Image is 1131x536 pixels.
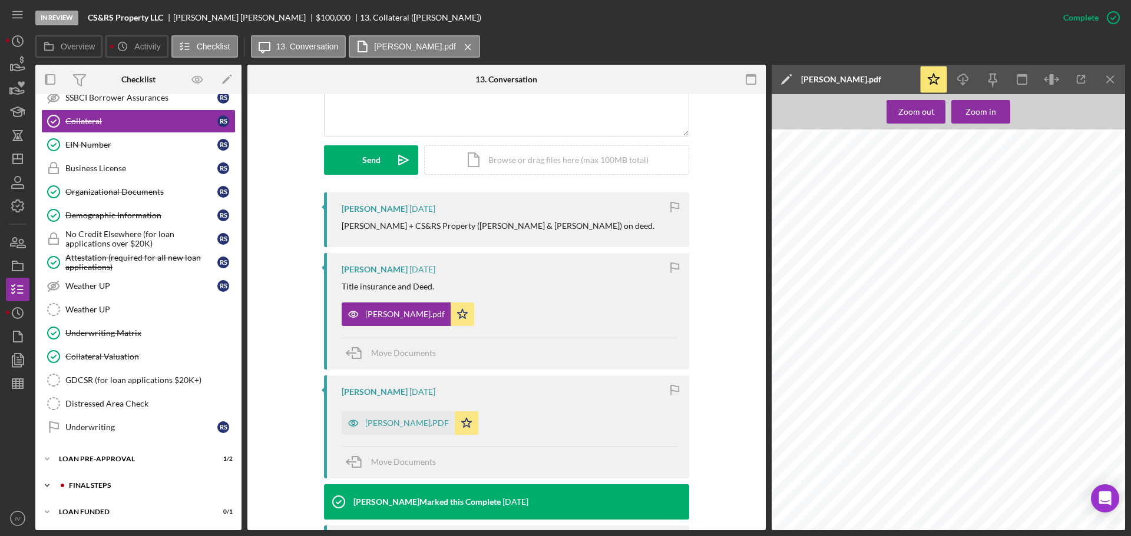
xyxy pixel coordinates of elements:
[324,145,418,175] button: Send
[502,497,528,507] time: 2025-06-23 15:51
[409,387,435,397] time: 2025-07-02 18:37
[475,75,537,84] div: 13. Conversation
[65,164,217,173] div: Business License
[65,140,217,149] div: EIN Number
[65,229,217,248] div: No Credit Elsewhere (for loan applications over $20K)
[349,35,480,58] button: [PERSON_NAME].pdf
[1091,484,1119,512] div: Open Intercom Messenger
[65,116,217,126] div: Collateral
[41,415,236,439] a: UnderwritingRS
[69,482,227,489] div: FINAL STEPS
[41,180,236,204] a: Organizational DocumentsRS
[171,35,238,58] button: Checklist
[65,399,235,408] div: Distressed Area Check
[65,422,217,432] div: Underwriting
[61,42,95,51] label: Overview
[41,204,236,227] a: Demographic InformationRS
[887,100,945,124] button: Zoom out
[65,253,217,272] div: Attestation (required for all new loan applications)
[41,133,236,157] a: EIN NumberRS
[342,447,448,477] button: Move Documents
[365,309,445,319] div: [PERSON_NAME].pdf
[41,392,236,415] a: Distressed Area Check
[276,42,339,51] label: 13. Conversation
[217,421,229,433] div: R S
[362,145,381,175] div: Send
[65,328,235,338] div: Underwriting Matrix
[342,204,408,214] div: [PERSON_NAME]
[211,508,233,515] div: 0 / 1
[173,13,316,22] div: [PERSON_NAME] [PERSON_NAME]
[41,298,236,321] a: Weather UP
[65,352,235,361] div: Collateral Valuation
[898,100,934,124] div: Zoom out
[65,281,217,291] div: Weather UP
[41,157,236,180] a: Business LicenseRS
[217,280,229,292] div: R S
[6,507,29,530] button: IV
[41,86,236,109] a: SSBCI Borrower AssurancesRS
[217,115,229,127] div: R S
[65,187,217,197] div: Organizational Documents
[342,280,434,293] p: Title insurance and Deed.
[365,418,449,428] div: [PERSON_NAME].PDF
[15,515,21,522] text: IV
[342,219,654,232] p: [PERSON_NAME] + CS&RS Property ([PERSON_NAME] & [PERSON_NAME]) on deed.
[88,13,163,22] b: CS&RS Property LLC
[41,321,236,345] a: Underwriting Matrix
[41,227,236,251] a: No Credit Elsewhere (for loan applications over $20K)RS
[409,204,435,214] time: 2025-07-07 17:20
[371,348,436,358] span: Move Documents
[217,92,229,104] div: R S
[65,211,217,220] div: Demographic Information
[41,109,236,133] a: CollateralRS
[251,35,346,58] button: 13. Conversation
[35,35,102,58] button: Overview
[65,375,235,385] div: GDCSR (for loan applications $20K+)
[211,455,233,462] div: 1 / 2
[65,93,217,102] div: SSBCI Borrower Assurances
[360,13,481,22] div: 13. Collateral ([PERSON_NAME])
[342,411,478,435] button: [PERSON_NAME].PDF
[353,497,501,507] div: [PERSON_NAME] Marked this Complete
[217,162,229,174] div: R S
[41,274,236,298] a: Weather UPRS
[59,455,203,462] div: LOAN PRE-APPROVAL
[316,12,350,22] span: $100,000
[41,345,236,368] a: Collateral Valuation
[105,35,168,58] button: Activity
[951,100,1010,124] button: Zoom in
[197,42,230,51] label: Checklist
[121,75,156,84] div: Checklist
[217,186,229,198] div: R S
[217,257,229,268] div: R S
[134,42,160,51] label: Activity
[59,508,203,515] div: LOAN FUNDED
[342,387,408,397] div: [PERSON_NAME]
[409,265,435,274] time: 2025-07-02 18:38
[342,338,448,368] button: Move Documents
[41,368,236,392] a: GDCSR (for loan applications $20K+)
[35,11,78,25] div: In Review
[342,302,474,326] button: [PERSON_NAME].pdf
[374,42,456,51] label: [PERSON_NAME].pdf
[801,75,881,84] div: [PERSON_NAME].pdf
[342,265,408,274] div: [PERSON_NAME]
[217,209,229,221] div: R S
[1051,6,1125,29] button: Complete
[65,305,235,314] div: Weather UP
[1063,6,1099,29] div: Complete
[965,100,996,124] div: Zoom in
[41,251,236,274] a: Attestation (required for all new loan applications)RS
[371,457,436,467] span: Move Documents
[217,233,229,245] div: R S
[217,139,229,151] div: R S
